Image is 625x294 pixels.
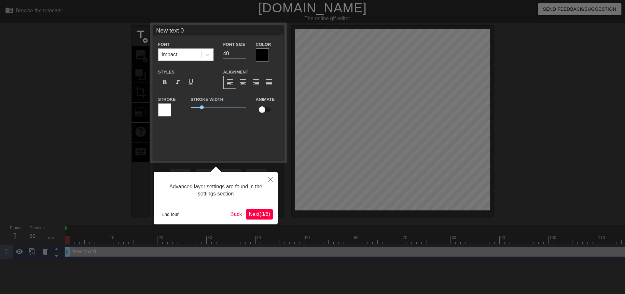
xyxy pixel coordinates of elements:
button: End tour [159,209,181,219]
span: Next ( 3 / 6 ) [249,211,270,217]
button: Next [246,209,273,220]
button: Close [263,172,278,187]
div: Advanced layer settings are found in the settings section [159,177,273,204]
button: Back [228,209,245,220]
